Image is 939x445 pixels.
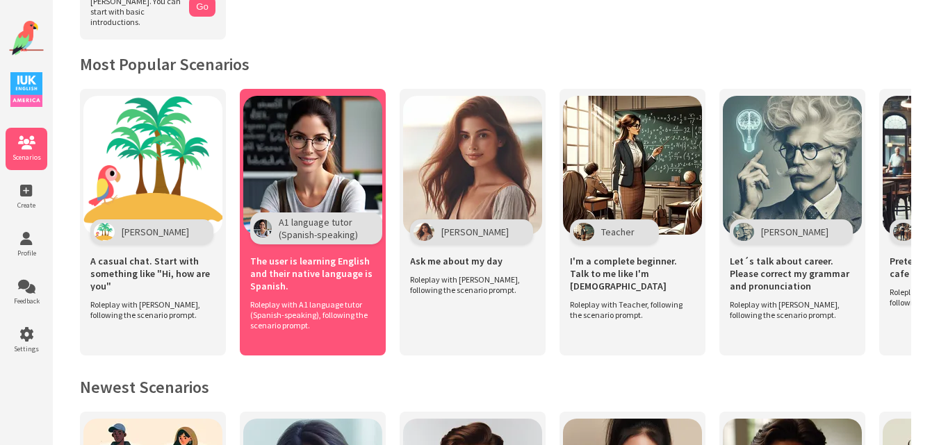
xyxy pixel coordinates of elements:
[563,96,702,235] img: Scenario Image
[80,376,911,398] h2: Newest Scenarios
[570,255,695,292] span: I'm a complete beginner. Talk to me like I'm [DEMOGRAPHIC_DATA]
[6,249,47,258] span: Profile
[279,216,358,241] span: A1 language tutor (Spanish-speaking)
[6,296,47,305] span: Feedback
[441,226,509,238] span: [PERSON_NAME]
[10,72,42,107] img: IUK Logo
[94,223,115,241] img: Character
[9,21,44,56] img: Website Logo
[573,223,594,241] img: Character
[730,255,855,292] span: Let´s talk about career. Please correct my grammar and pronunciation
[6,153,47,162] span: Scenarios
[410,255,503,267] span: Ask me about my day
[250,299,368,330] span: Roleplay with A1 language tutor (Spanish-speaking), following the scenario prompt.
[250,255,375,292] span: The user is learning English and their native language is Spanish.
[403,96,542,235] img: Scenario Image
[6,344,47,353] span: Settings
[90,255,215,292] span: A casual chat. Start with something like "Hi, how are you"
[122,226,189,238] span: [PERSON_NAME]
[601,226,635,238] span: Teacher
[570,299,688,320] span: Roleplay with Teacher, following the scenario prompt.
[80,53,911,75] h2: Most Popular Scenarios
[410,274,528,295] span: Roleplay with [PERSON_NAME], following the scenario prompt.
[90,299,209,320] span: Roleplay with [PERSON_NAME], following the scenario prompt.
[730,299,848,320] span: Roleplay with [PERSON_NAME], following the scenario prompt.
[733,223,754,241] img: Character
[254,219,272,237] img: Character
[761,226,828,238] span: [PERSON_NAME]
[414,223,434,241] img: Character
[723,96,862,235] img: Scenario Image
[6,201,47,210] span: Create
[83,96,222,235] img: Scenario Image
[893,223,914,241] img: Character
[243,96,382,235] img: Scenario Image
